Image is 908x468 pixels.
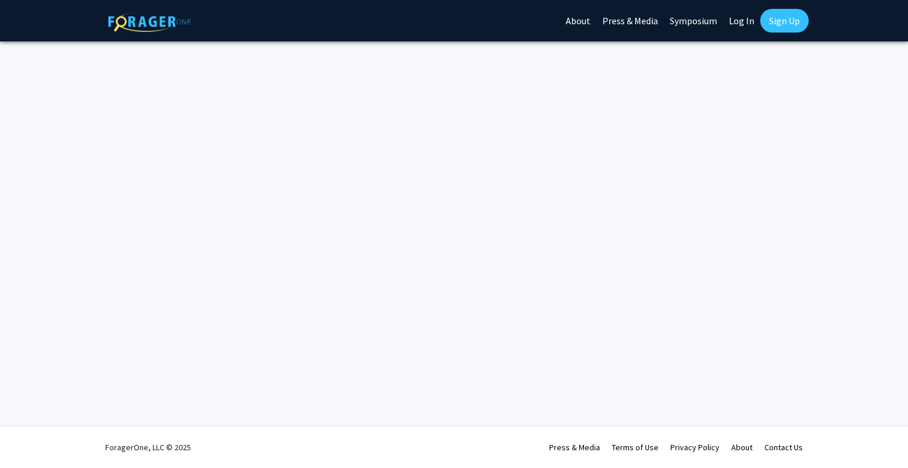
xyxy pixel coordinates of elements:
[549,442,600,453] a: Press & Media
[670,442,719,453] a: Privacy Policy
[760,9,809,33] a: Sign Up
[108,11,191,32] img: ForagerOne Logo
[764,442,803,453] a: Contact Us
[612,442,659,453] a: Terms of Use
[731,442,753,453] a: About
[105,427,191,468] div: ForagerOne, LLC © 2025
